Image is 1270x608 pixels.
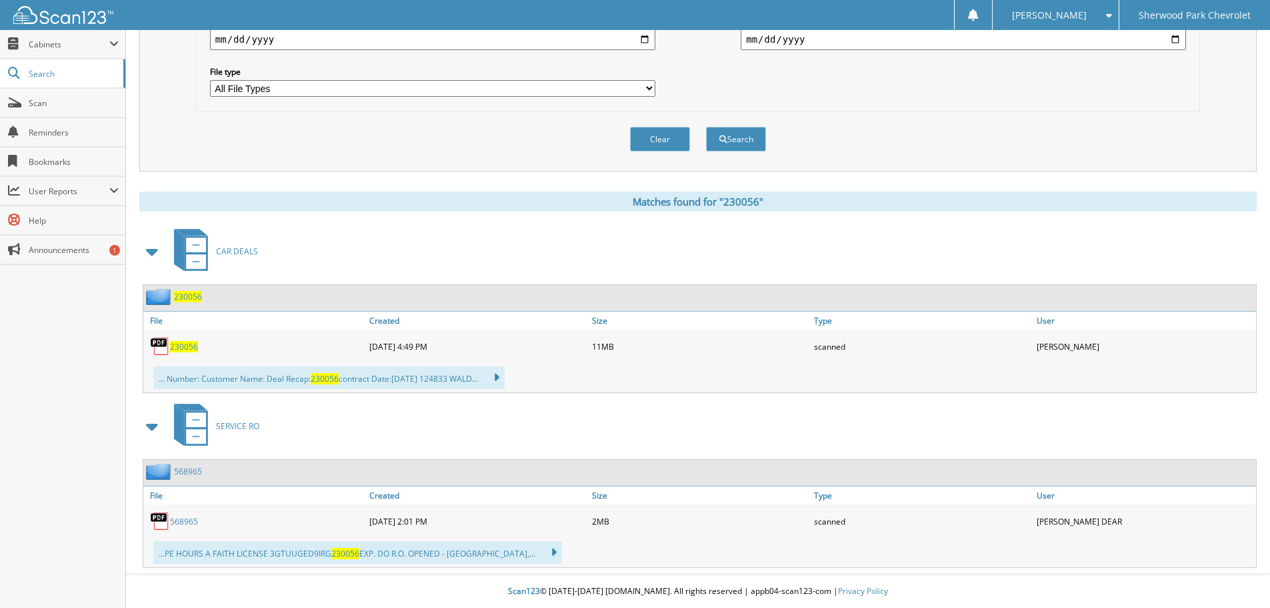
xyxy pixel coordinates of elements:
[126,575,1270,608] div: © [DATE]-[DATE] [DOMAIN_NAME]. All rights reserved | appb04-scan123-com |
[29,215,119,226] span: Help
[331,548,359,559] span: 230056
[109,245,120,256] div: 1
[311,373,339,384] span: 230056
[210,29,655,50] input: start
[1033,312,1256,330] a: User
[508,585,540,597] span: Scan123
[838,585,888,597] a: Privacy Policy
[29,68,117,79] span: Search
[174,466,202,477] a: 568965
[29,156,119,168] span: Bookmarks
[139,192,1257,212] div: Matches found for "230056"
[811,333,1033,360] div: scanned
[166,225,258,278] a: CAR DEALS
[811,487,1033,505] a: Type
[1139,11,1251,19] span: Sherwood Park Chevrolet
[210,66,655,77] label: File type
[150,511,170,531] img: PDF.png
[1033,508,1256,535] div: [PERSON_NAME] DEAR
[811,508,1033,535] div: scanned
[366,333,589,360] div: [DATE] 4:49 PM
[29,39,109,50] span: Cabinets
[216,246,258,257] span: CAR DEALS
[143,487,366,505] a: File
[589,333,811,360] div: 11MB
[216,420,259,432] span: SERVICE RO
[29,127,119,138] span: Reminders
[153,366,505,389] div: ... Number: Customer Name: Deal Recap: contract Date:[DATE] 124833 WALD...
[1012,11,1087,19] span: [PERSON_NAME]
[29,97,119,109] span: Scan
[170,341,198,352] a: 230056
[630,127,690,151] button: Clear
[366,312,589,330] a: Created
[146,463,174,480] img: folder2.png
[589,508,811,535] div: 2MB
[589,487,811,505] a: Size
[13,6,113,24] img: scan123-logo-white.svg
[1033,487,1256,505] a: User
[143,312,366,330] a: File
[1033,333,1256,360] div: [PERSON_NAME]
[366,508,589,535] div: [DATE] 2:01 PM
[706,127,766,151] button: Search
[174,291,202,302] a: 230056
[811,312,1033,330] a: Type
[150,336,170,356] img: PDF.png
[146,288,174,305] img: folder2.png
[741,29,1186,50] input: end
[153,541,562,564] div: ...PE HOURS A FAITH LICENSE 3GTUUGED9IRG EXP. DO R.O. OPENED - [GEOGRAPHIC_DATA],...
[170,516,198,527] a: 568965
[29,244,119,256] span: Announcements
[366,487,589,505] a: Created
[166,400,259,452] a: SERVICE RO
[29,186,109,197] span: User Reports
[589,312,811,330] a: Size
